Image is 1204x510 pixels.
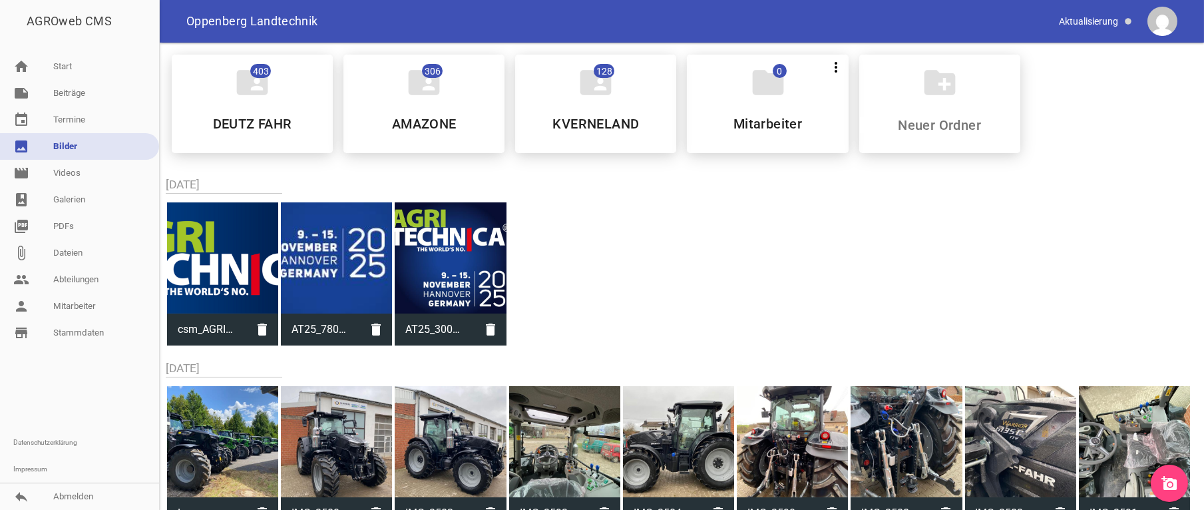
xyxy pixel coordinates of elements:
h5: KVERNELAND [552,117,639,130]
i: folder_shared [577,64,614,101]
i: folder_shared [234,64,271,101]
i: delete [360,314,392,346]
h5: DEUTZ FAHR [213,117,292,130]
i: home [13,59,29,75]
i: picture_as_pdf [13,218,29,234]
i: create_new_folder [921,64,958,101]
i: folder_shared [405,64,443,101]
i: event [13,112,29,128]
h2: [DATE] [166,176,508,194]
span: 403 [250,64,271,78]
i: attach_file [13,245,29,261]
div: Mitarbeiter [687,55,848,153]
span: Oppenberg Landtechnik [186,15,318,27]
h5: AMAZONE [392,117,457,130]
span: 128 [594,64,614,78]
i: add_a_photo [1161,475,1177,491]
h5: Mitarbeiter [733,117,802,130]
i: person [13,298,29,314]
i: people [13,272,29,288]
span: 0 [773,64,787,78]
i: folder [749,64,787,101]
button: more_vert [823,55,849,79]
i: delete [475,314,506,346]
i: movie [13,165,29,181]
i: reply [13,489,29,505]
div: DEUTZ FAHR [172,55,333,153]
i: note [13,85,29,101]
i: delete [246,314,278,346]
span: csm_AGRITECHNICA25_RGB_Flaeche_blau_108c8f8be5.png [167,312,246,347]
i: image [13,138,29,154]
i: more_vert [828,59,844,75]
h2: [DATE] [166,360,1191,378]
span: 306 [422,64,443,78]
i: photo_album [13,192,29,208]
div: KVERNELAND [515,55,676,153]
i: store_mall_directory [13,325,29,341]
div: AMAZONE [343,55,504,153]
span: AT25_780x150_DE.jpg [281,312,360,347]
input: Neuer Ordner [861,117,1018,133]
span: AT25_300x250_stat_DE.jpg [395,312,474,347]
